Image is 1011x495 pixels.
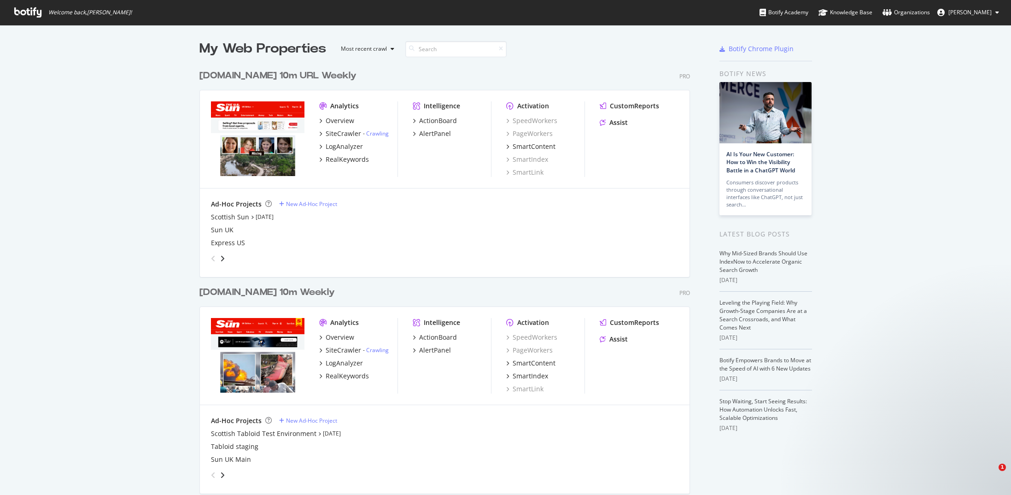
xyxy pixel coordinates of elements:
a: Express US [211,238,245,247]
div: CustomReports [610,318,659,327]
div: Knowledge Base [818,8,872,17]
div: Intelligence [424,318,460,327]
div: Assist [609,118,628,127]
div: Botify Chrome Plugin [729,44,794,53]
a: New Ad-Hoc Project [279,417,337,424]
div: SiteCrawler [326,346,361,355]
img: www.TheSun.co.uk [211,318,304,393]
div: [DATE] [719,424,812,432]
span: Welcome back, [PERSON_NAME] ! [48,9,132,16]
div: angle-right [219,254,226,263]
input: Search [405,41,507,57]
a: LogAnalyzer [319,359,363,368]
a: Overview [319,116,354,125]
span: Richard Deng [948,8,992,16]
span: 1 [999,464,1006,471]
a: CustomReports [600,318,659,327]
a: RealKeywords [319,371,369,381]
div: Most recent crawl [341,46,387,52]
div: Ad-Hoc Projects [211,416,262,425]
a: SpeedWorkers [506,116,557,125]
div: SmartContent [513,142,555,151]
iframe: Intercom live chat [980,464,1002,486]
a: SmartIndex [506,155,548,164]
div: Botify Academy [760,8,808,17]
a: Leveling the Playing Field: Why Growth-Stage Companies Are at a Search Crossroads, and What Comes... [719,299,807,331]
a: Why Mid-Sized Brands Should Use IndexNow to Accelerate Organic Search Growth [719,249,807,274]
div: LogAnalyzer [326,359,363,368]
div: LogAnalyzer [326,142,363,151]
div: Overview [326,116,354,125]
div: New Ad-Hoc Project [286,417,337,424]
a: PageWorkers [506,346,553,355]
a: Tabloid staging [211,442,258,451]
div: Pro [679,289,690,297]
button: Most recent crawl [333,41,398,56]
a: [DATE] [256,213,274,221]
a: [DATE] [323,430,341,437]
a: CustomReports [600,101,659,111]
div: [DOMAIN_NAME] 10m Weekly [199,286,335,299]
a: AlertPanel [413,346,451,355]
a: ActionBoard [413,333,457,342]
a: [DOMAIN_NAME] 10m Weekly [199,286,339,299]
div: New Ad-Hoc Project [286,200,337,208]
div: ActionBoard [419,333,457,342]
div: [DATE] [719,276,812,284]
div: Analytics [330,318,359,327]
div: angle-left [207,251,219,266]
a: SiteCrawler- Crawling [319,129,389,138]
div: SmartContent [513,359,555,368]
a: SiteCrawler- Crawling [319,346,389,355]
div: angle-right [219,471,226,480]
div: Assist [609,335,628,344]
a: ActionBoard [413,116,457,125]
a: Assist [600,335,628,344]
a: Stop Waiting, Start Seeing Results: How Automation Unlocks Fast, Scalable Optimizations [719,397,807,422]
div: Pro [679,72,690,80]
div: Overview [326,333,354,342]
a: SmartContent [506,142,555,151]
button: [PERSON_NAME] [930,5,1006,20]
a: SpeedWorkers [506,333,557,342]
div: Activation [517,318,549,327]
div: Consumers discover products through conversational interfaces like ChatGPT, not just search… [726,179,805,208]
img: www.The-Sun.com [211,101,304,176]
a: Scottish Sun [211,212,249,222]
a: Botify Empowers Brands to Move at the Speed of AI with 6 New Updates [719,356,811,372]
div: SiteCrawler [326,129,361,138]
div: SmartIndex [513,371,548,381]
div: Activation [517,101,549,111]
a: Sun UK [211,225,234,235]
div: SmartLink [506,384,543,394]
a: Sun UK Main [211,455,251,464]
a: Scottish Tabloid Test Environment [211,429,316,438]
div: [DOMAIN_NAME] 10m URL Weekly [199,69,356,82]
div: CustomReports [610,101,659,111]
div: AlertPanel [419,346,451,355]
div: [DATE] [719,334,812,342]
div: ActionBoard [419,116,457,125]
a: Botify Chrome Plugin [719,44,794,53]
div: Organizations [882,8,930,17]
a: PageWorkers [506,129,553,138]
a: New Ad-Hoc Project [279,200,337,208]
div: Latest Blog Posts [719,229,812,239]
a: Assist [600,118,628,127]
a: SmartLink [506,168,543,177]
a: SmartIndex [506,371,548,381]
a: RealKeywords [319,155,369,164]
div: My Web Properties [199,40,326,58]
div: RealKeywords [326,155,369,164]
div: angle-left [207,468,219,483]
